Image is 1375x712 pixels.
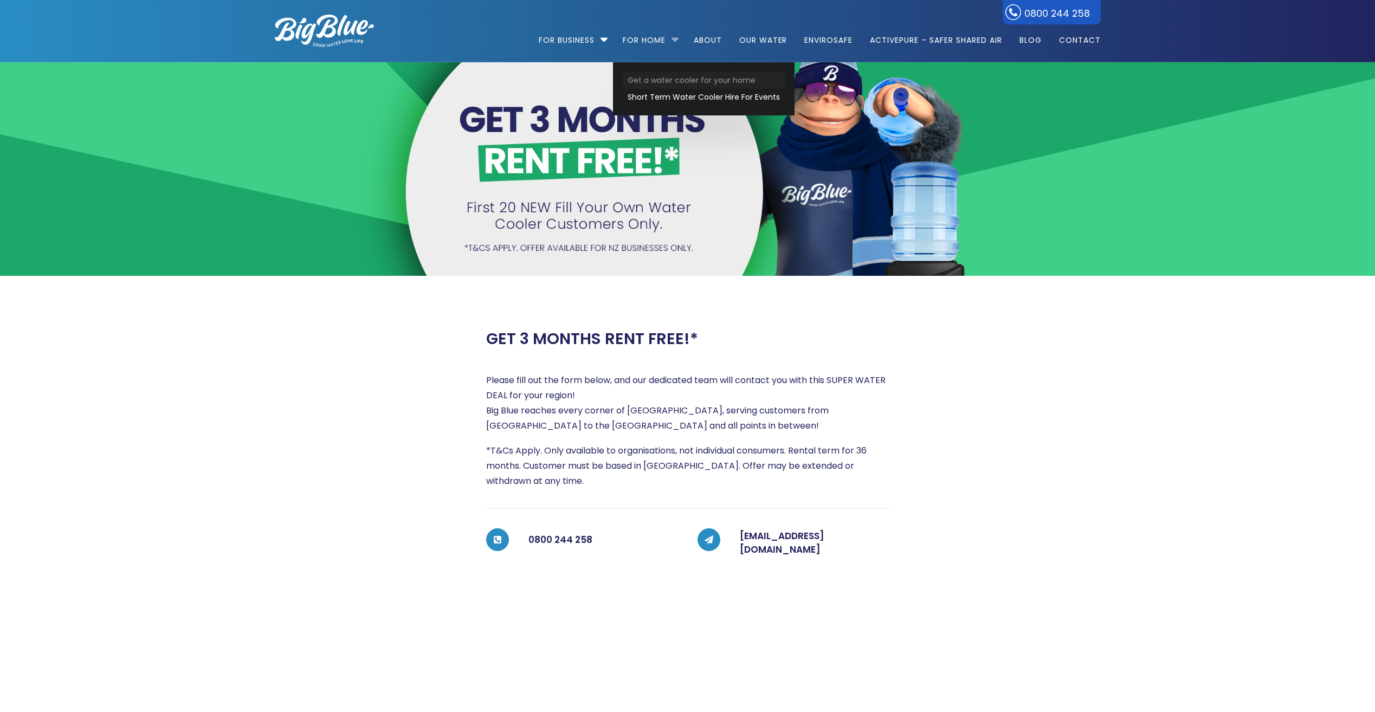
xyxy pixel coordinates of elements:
a: Get a water cooler for your home [623,72,785,89]
a: Short Term Water Cooler Hire For Events [623,89,785,106]
iframe: Chatbot [1303,640,1360,697]
h5: 0800 244 258 [528,529,678,551]
p: *T&Cs Apply. Only available to organisations, not individual consumers. Rental term for 36 months... [486,443,889,489]
h2: GET 3 MONTHS RENT FREE!* [486,329,698,348]
a: [EMAIL_ADDRESS][DOMAIN_NAME] [740,529,824,556]
p: Please fill out the form below, and our dedicated team will contact you with this SUPER WATER DEA... [486,373,889,433]
img: logo [275,15,374,47]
